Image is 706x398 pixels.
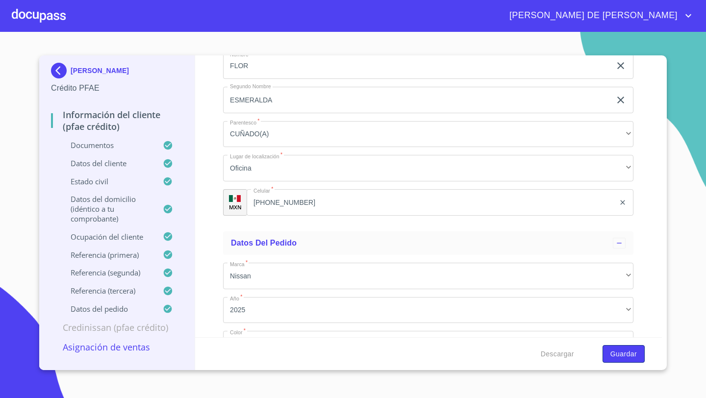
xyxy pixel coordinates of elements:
div: CUÑADO(A) [223,121,633,148]
div: 2025 [223,297,633,323]
div: Nissan [223,263,633,289]
div: Oficina [223,155,633,181]
button: clear input [619,199,627,206]
p: Datos del cliente [51,158,163,168]
p: [PERSON_NAME] [71,67,129,75]
div: [PERSON_NAME] [51,63,183,82]
p: Documentos [51,140,163,150]
button: Guardar [603,345,645,363]
p: Crédito PFAE [51,82,183,94]
span: Datos del pedido [231,239,297,247]
img: R93DlvwvvjP9fbrDwZeCRYBHk45OWMq+AAOlFVsxT89f82nwPLnD58IP7+ANJEaWYhP0Tx8kkA0WlQMPQsAAgwAOmBj20AXj6... [229,195,241,202]
p: Referencia (primera) [51,250,163,260]
p: Datos del domicilio (idéntico a tu comprobante) [51,194,163,224]
p: Asignación de Ventas [51,341,183,353]
p: Datos del pedido [51,304,163,314]
button: account of current user [502,8,694,24]
p: Ocupación del Cliente [51,232,163,242]
p: Referencia (tercera) [51,286,163,296]
button: clear input [615,94,627,106]
button: Descargar [537,345,578,363]
span: [PERSON_NAME] DE [PERSON_NAME] [502,8,682,24]
p: Estado Civil [51,176,163,186]
p: Referencia (segunda) [51,268,163,277]
span: Descargar [541,348,574,360]
button: clear input [615,60,627,72]
p: Información del cliente (PFAE crédito) [51,109,183,132]
p: MXN [229,203,242,211]
span: Guardar [610,348,637,360]
div: Datos del pedido [223,231,633,255]
p: Credinissan (PFAE crédito) [51,322,183,333]
img: Docupass spot blue [51,63,71,78]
